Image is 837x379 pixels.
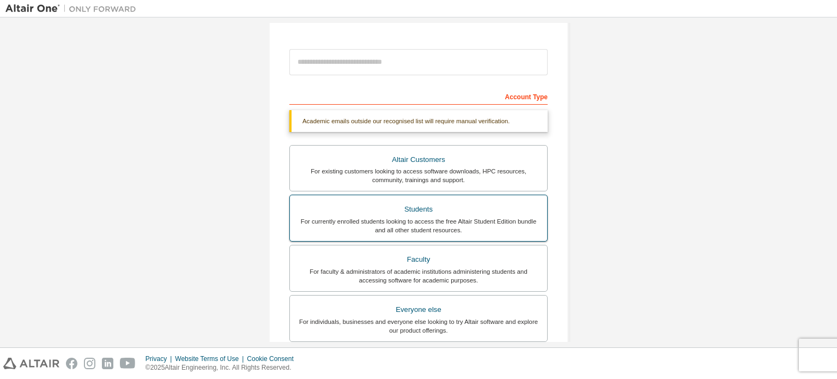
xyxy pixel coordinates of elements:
[145,354,175,363] div: Privacy
[66,358,77,369] img: facebook.svg
[289,110,548,132] div: Academic emails outside our recognised list will require manual verification.
[175,354,247,363] div: Website Terms of Use
[296,202,541,217] div: Students
[289,87,548,105] div: Account Type
[296,302,541,317] div: Everyone else
[296,217,541,234] div: For currently enrolled students looking to access the free Altair Student Edition bundle and all ...
[102,358,113,369] img: linkedin.svg
[120,358,136,369] img: youtube.svg
[84,358,95,369] img: instagram.svg
[296,317,541,335] div: For individuals, businesses and everyone else looking to try Altair software and explore our prod...
[145,363,300,372] p: © 2025 Altair Engineering, Inc. All Rights Reserved.
[296,267,541,285] div: For faculty & administrators of academic institutions administering students and accessing softwa...
[296,167,541,184] div: For existing customers looking to access software downloads, HPC resources, community, trainings ...
[5,3,142,14] img: Altair One
[296,252,541,267] div: Faculty
[296,152,541,167] div: Altair Customers
[3,358,59,369] img: altair_logo.svg
[247,354,300,363] div: Cookie Consent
